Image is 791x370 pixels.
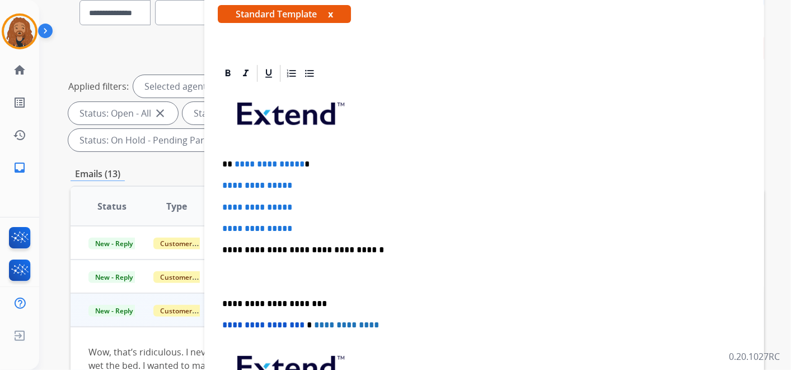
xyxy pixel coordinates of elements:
button: x [328,7,333,21]
span: Customer Support [153,305,226,317]
div: Bullet List [301,65,318,82]
span: Standard Template [218,5,351,23]
mat-icon: close [153,107,167,120]
span: Type [166,200,187,213]
span: New - Reply [88,238,139,249]
div: Ordered List [283,65,300,82]
div: Status: On Hold - Pending Parts [68,129,239,151]
img: avatar [4,16,35,47]
div: Status: New - Initial [182,102,301,124]
div: Italic [237,65,254,82]
div: Selected agents: 1 [133,75,232,98]
mat-icon: list_alt [13,96,26,109]
div: Bold [219,65,236,82]
p: Applied filters: [68,80,129,93]
span: Customer Support [153,238,226,249]
mat-icon: history [13,128,26,142]
span: New - Reply [88,305,139,317]
div: Status: Open - All [68,102,178,124]
span: Customer Support [153,271,226,283]
div: Underline [260,65,277,82]
p: Emails (13) [71,167,125,181]
span: Status [97,200,127,213]
mat-icon: inbox [13,161,26,174]
mat-icon: home [13,63,26,77]
span: New - Reply [88,271,139,283]
p: 0.20.1027RC [729,350,780,363]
